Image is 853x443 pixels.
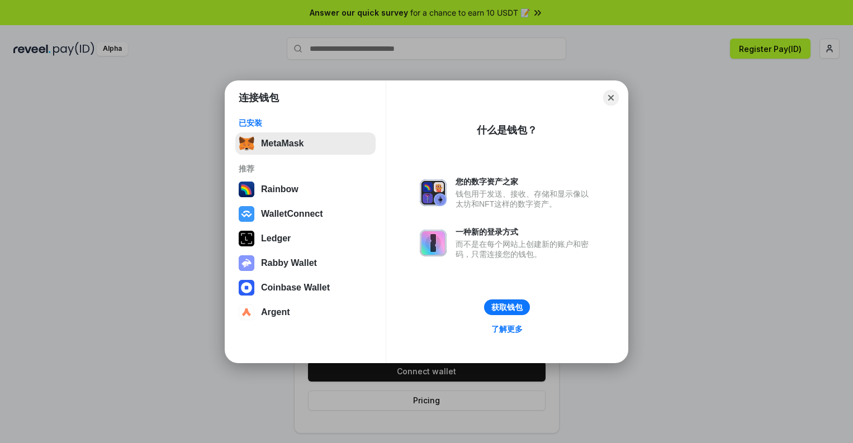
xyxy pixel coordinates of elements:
img: svg+xml,%3Csvg%20xmlns%3D%22http%3A%2F%2Fwww.w3.org%2F2000%2Fsvg%22%20fill%3D%22none%22%20viewBox... [239,255,254,271]
img: svg+xml,%3Csvg%20fill%3D%22none%22%20height%3D%2233%22%20viewBox%3D%220%200%2035%2033%22%20width%... [239,136,254,151]
div: Rainbow [261,184,298,194]
button: WalletConnect [235,203,376,225]
button: Ledger [235,227,376,250]
button: Rainbow [235,178,376,201]
div: 而不是在每个网站上创建新的账户和密码，只需连接您的钱包。 [456,239,594,259]
div: Coinbase Wallet [261,283,330,293]
button: Coinbase Wallet [235,277,376,299]
div: MetaMask [261,139,304,149]
img: svg+xml,%3Csvg%20width%3D%2228%22%20height%3D%2228%22%20viewBox%3D%220%200%2028%2028%22%20fill%3D... [239,280,254,296]
div: Argent [261,307,290,317]
div: WalletConnect [261,209,323,219]
h1: 连接钱包 [239,91,279,104]
button: Argent [235,301,376,323]
img: svg+xml,%3Csvg%20width%3D%2228%22%20height%3D%2228%22%20viewBox%3D%220%200%2028%2028%22%20fill%3D... [239,206,254,222]
img: svg+xml,%3Csvg%20xmlns%3D%22http%3A%2F%2Fwww.w3.org%2F2000%2Fsvg%22%20fill%3D%22none%22%20viewBox... [420,179,447,206]
div: 钱包用于发送、接收、存储和显示像以太坊和NFT这样的数字资产。 [456,189,594,209]
button: MetaMask [235,132,376,155]
img: svg+xml,%3Csvg%20xmlns%3D%22http%3A%2F%2Fwww.w3.org%2F2000%2Fsvg%22%20fill%3D%22none%22%20viewBox... [420,230,447,256]
div: 什么是钱包？ [477,123,537,137]
div: Ledger [261,234,291,244]
img: svg+xml,%3Csvg%20width%3D%22120%22%20height%3D%22120%22%20viewBox%3D%220%200%20120%20120%22%20fil... [239,182,254,197]
img: svg+xml,%3Csvg%20xmlns%3D%22http%3A%2F%2Fwww.w3.org%2F2000%2Fsvg%22%20width%3D%2228%22%20height%3... [239,231,254,246]
button: Rabby Wallet [235,252,376,274]
div: 已安装 [239,118,372,128]
button: 获取钱包 [484,299,530,315]
div: 一种新的登录方式 [456,227,594,237]
div: 了解更多 [491,324,523,334]
div: 获取钱包 [491,302,523,312]
div: 推荐 [239,164,372,174]
div: Rabby Wallet [261,258,317,268]
div: 您的数字资产之家 [456,177,594,187]
button: Close [603,90,619,106]
a: 了解更多 [485,322,529,336]
img: svg+xml,%3Csvg%20width%3D%2228%22%20height%3D%2228%22%20viewBox%3D%220%200%2028%2028%22%20fill%3D... [239,304,254,320]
